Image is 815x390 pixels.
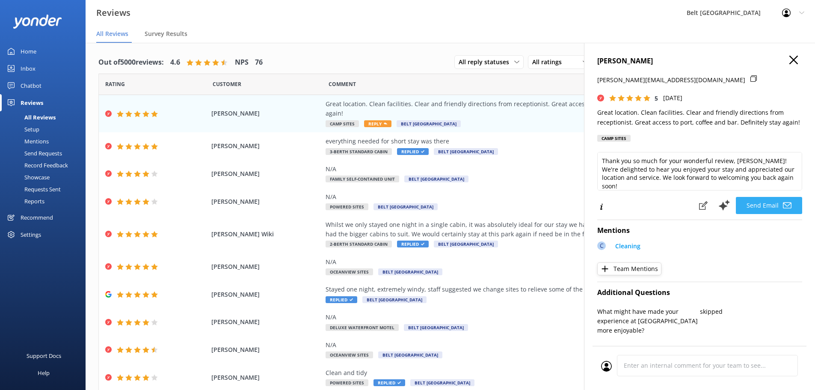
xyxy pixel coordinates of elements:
[5,171,50,183] div: Showcase
[5,135,86,147] a: Mentions
[5,111,56,123] div: All Reviews
[21,60,36,77] div: Inbox
[145,30,187,38] span: Survey Results
[213,80,241,88] span: Date
[5,183,86,195] a: Requests Sent
[21,94,43,111] div: Reviews
[21,77,41,94] div: Chatbot
[378,268,442,275] span: Belt [GEOGRAPHIC_DATA]
[5,159,86,171] a: Record Feedback
[5,147,62,159] div: Send Requests
[255,57,263,68] h4: 76
[326,379,368,386] span: Powered Sites
[211,290,322,299] span: [PERSON_NAME]
[211,262,322,271] span: [PERSON_NAME]
[326,351,373,358] span: Oceanview Sites
[373,203,438,210] span: Belt [GEOGRAPHIC_DATA]
[597,75,745,85] p: [PERSON_NAME][EMAIL_ADDRESS][DOMAIN_NAME]
[326,176,399,182] span: Family Self-Contained Unit
[789,56,798,65] button: Close
[211,169,322,179] span: [PERSON_NAME]
[13,15,62,29] img: yonder-white-logo.png
[211,317,322,327] span: [PERSON_NAME]
[211,109,322,118] span: [PERSON_NAME]
[326,313,715,322] div: N/A
[326,192,715,202] div: N/A
[597,241,606,250] div: C
[5,123,86,135] a: Setup
[611,241,640,253] a: Cleaning
[404,176,468,182] span: Belt [GEOGRAPHIC_DATA]
[663,93,682,103] p: [DATE]
[459,57,514,67] span: All reply statuses
[21,43,36,60] div: Home
[211,229,322,239] span: [PERSON_NAME] Wiki
[5,123,39,135] div: Setup
[96,6,130,20] h3: Reviews
[211,345,322,354] span: [PERSON_NAME]
[326,203,368,210] span: Powered Sites
[326,148,392,155] span: 3-Berth Standard Cabin
[170,57,180,68] h4: 4.6
[211,373,322,382] span: [PERSON_NAME]
[434,148,498,155] span: Belt [GEOGRAPHIC_DATA]
[5,159,68,171] div: Record Feedback
[326,99,715,119] div: Great location. Clean facilities. Clear and friendly directions from receptionist. Great access t...
[397,148,429,155] span: Replied
[326,137,715,146] div: everything needed for short stay was there
[5,135,49,147] div: Mentions
[21,209,53,226] div: Recommend
[326,120,359,127] span: Camp Sites
[326,241,392,247] span: 2-Berth Standard Cabin
[326,285,715,294] div: Stayed one night, extremely windy, staff suggested we change sites to relieve some of the wind no...
[373,379,405,386] span: Replied
[326,296,357,303] span: Replied
[597,287,802,298] h4: Additional Questions
[326,268,373,275] span: Oceanview Sites
[326,340,715,350] div: N/A
[601,361,612,372] img: user_profile.svg
[235,57,249,68] h4: NPS
[5,171,86,183] a: Showcase
[397,241,429,247] span: Replied
[5,195,86,207] a: Reports
[21,226,41,243] div: Settings
[736,197,802,214] button: Send Email
[96,30,128,38] span: All Reviews
[5,147,86,159] a: Send Requests
[211,141,322,151] span: [PERSON_NAME]
[378,351,442,358] span: Belt [GEOGRAPHIC_DATA]
[211,197,322,206] span: [PERSON_NAME]
[329,80,356,88] span: Question
[532,57,567,67] span: All ratings
[700,307,803,316] p: skipped
[5,111,86,123] a: All Reviews
[364,120,391,127] span: Reply
[326,164,715,174] div: N/A
[5,183,61,195] div: Requests Sent
[597,135,631,142] div: Camp Sites
[38,364,50,381] div: Help
[326,324,399,331] span: Deluxe Waterfront Motel
[27,347,61,364] div: Support Docs
[597,152,802,191] textarea: Thank you so much for your wonderful review, [PERSON_NAME]! We're delighted to hear you enjoyed y...
[597,262,661,275] button: Team Mentions
[410,379,474,386] span: Belt [GEOGRAPHIC_DATA]
[434,241,498,247] span: Belt [GEOGRAPHIC_DATA]
[397,120,461,127] span: Belt [GEOGRAPHIC_DATA]
[326,368,715,378] div: Clean and tidy
[655,94,658,102] span: 5
[597,307,700,336] p: What might have made your experience at [GEOGRAPHIC_DATA] more enjoyable?
[404,324,468,331] span: Belt [GEOGRAPHIC_DATA]
[105,80,125,88] span: Date
[98,57,164,68] h4: Out of 5000 reviews:
[326,220,715,239] div: Whilst we only stayed one night in a single cabin, it was absolutely ideal for our stay we had fr...
[326,257,715,267] div: N/A
[5,195,44,207] div: Reports
[597,225,802,236] h4: Mentions
[362,296,427,303] span: Belt [GEOGRAPHIC_DATA]
[597,108,802,127] p: Great location. Clean facilities. Clear and friendly directions from receptionist. Great access t...
[615,241,640,251] p: Cleaning
[597,56,802,67] h4: [PERSON_NAME]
